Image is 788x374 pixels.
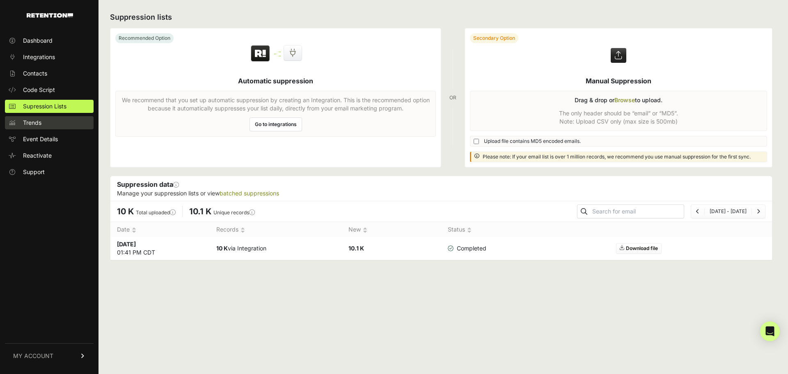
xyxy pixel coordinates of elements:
[274,53,281,55] img: integration
[189,207,211,216] span: 10.1 K
[474,139,479,144] input: Upload file contains MD5 encoded emails.
[448,244,486,252] span: Completed
[27,13,73,18] img: Retention.com
[467,227,472,233] img: no_sort-eaf950dc5ab64cae54d48a5578032e96f70b2ecb7d747501f34c8f2db400fb66.gif
[132,227,136,233] img: no_sort-eaf950dc5ab64cae54d48a5578032e96f70b2ecb7d747501f34c8f2db400fb66.gif
[13,352,53,360] span: MY ACCOUNT
[5,67,94,80] a: Contacts
[342,222,441,237] th: New
[250,45,271,63] img: Retention
[696,208,699,214] a: Previous
[23,37,53,45] span: Dashboard
[274,51,281,53] img: integration
[210,222,342,237] th: Records
[110,11,772,23] h2: Suppression lists
[23,135,58,143] span: Event Details
[23,151,52,160] span: Reactivate
[363,227,367,233] img: no_sort-eaf950dc5ab64cae54d48a5578032e96f70b2ecb7d747501f34c8f2db400fb66.gif
[23,53,55,61] span: Integrations
[5,116,94,129] a: Trends
[136,209,176,216] label: Total uploaded
[23,168,45,176] span: Support
[213,209,255,216] label: Unique records
[110,237,210,260] td: 01:41 PM CDT
[23,102,66,110] span: Supression Lists
[484,138,581,145] span: Upload file contains MD5 encoded emails.
[5,50,94,64] a: Integrations
[591,206,684,217] input: Search for email
[241,227,245,233] img: no_sort-eaf950dc5ab64cae54d48a5578032e96f70b2ecb7d747501f34c8f2db400fb66.gif
[110,176,772,201] div: Suppression data
[5,133,94,146] a: Event Details
[250,117,302,131] a: Go to integrations
[616,243,662,254] a: Download file
[348,245,364,252] strong: 10.1 K
[441,222,507,237] th: Status
[117,189,765,197] p: Manage your suppression lists or view
[5,165,94,179] a: Support
[210,237,342,260] td: via Integration
[5,83,94,96] a: Code Script
[23,119,41,127] span: Trends
[5,34,94,47] a: Dashboard
[760,321,780,341] div: Open Intercom Messenger
[115,33,174,43] div: Recommended Option
[216,245,228,252] strong: 10 K
[691,204,765,218] nav: Page navigation
[121,96,431,112] p: We recommend that you set up automatic suppression by creating an Integration. This is the recomm...
[110,222,210,237] th: Date
[449,28,456,167] div: OR
[220,190,279,197] a: batched suppressions
[23,86,55,94] span: Code Script
[5,149,94,162] a: Reactivate
[274,55,281,57] img: integration
[704,208,751,215] li: [DATE] - [DATE]
[117,207,134,216] span: 10 K
[117,241,136,248] strong: [DATE]
[5,100,94,113] a: Supression Lists
[23,69,47,78] span: Contacts
[238,76,313,86] h5: Automatic suppression
[5,343,94,368] a: MY ACCOUNT
[757,208,760,214] a: Next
